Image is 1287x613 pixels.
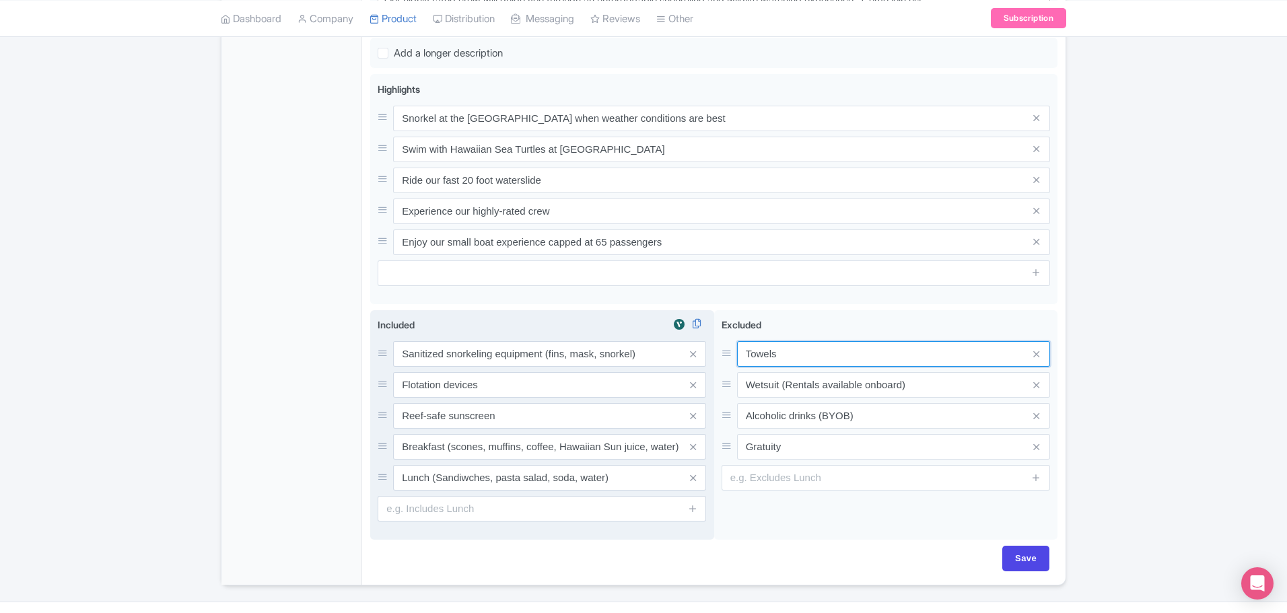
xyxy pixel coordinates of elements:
[991,8,1066,28] a: Subscription
[722,319,761,330] span: Excluded
[671,318,687,331] img: viator-review-widget-01-363d65f17b203e82e80c83508294f9cc.svg
[394,46,503,59] span: Add a longer description
[722,465,1050,491] input: e.g. Excludes Lunch
[1241,567,1274,600] div: Open Intercom Messenger
[378,496,706,521] input: e.g. Includes Lunch
[378,319,415,330] span: Included
[1002,546,1049,571] input: Save
[378,83,420,95] span: Highlights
